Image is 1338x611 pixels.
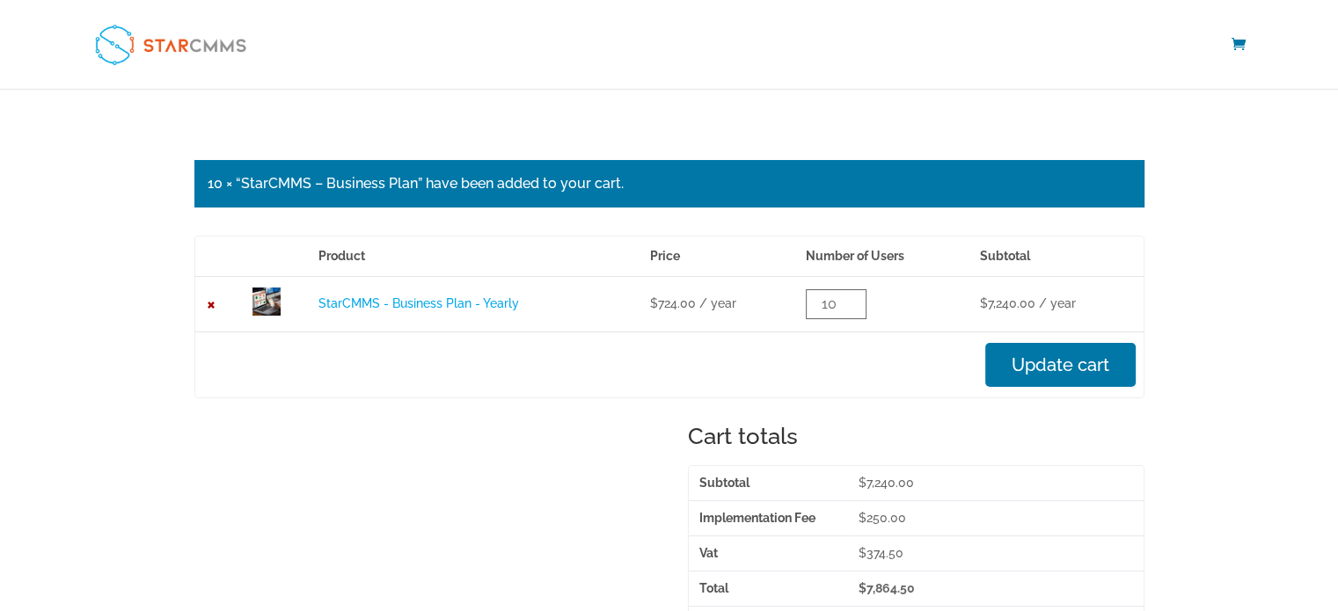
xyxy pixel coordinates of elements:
[859,511,866,525] span: $
[689,466,848,500] th: Subtotal
[806,289,866,319] input: Product quantity
[859,476,866,490] span: $
[650,296,696,310] bdi: 724.00
[311,236,643,276] th: Product
[689,500,848,535] th: Implementation Fee
[985,343,1136,387] button: Update cart
[88,18,253,72] img: StarCMMS
[859,581,915,595] bdi: 7,864.50
[202,295,221,313] a: Remove this item
[859,546,903,560] span: 374.50
[859,546,866,560] span: $
[799,236,973,276] th: Number of Users
[194,160,1144,207] div: 10 × “StarCMMS – Business Plan” have been added to your cart.
[973,236,1144,276] th: Subtotal
[689,535,848,571] th: Vat
[980,296,1035,310] bdi: 7,240.00
[689,571,848,606] th: Total
[699,296,736,310] span: / year
[643,236,799,276] th: Price
[859,581,866,595] span: $
[318,296,519,310] a: StarCMMS - Business Plan - Yearly
[650,296,658,310] span: $
[859,476,914,490] bdi: 7,240.00
[1045,421,1338,611] iframe: Chat Widget
[252,287,281,316] img: StarCMMS - Business Plan - Yearly
[980,296,988,310] span: $
[688,425,1144,456] h2: Cart totals
[859,511,906,525] bdi: 250.00
[1039,296,1076,310] span: / year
